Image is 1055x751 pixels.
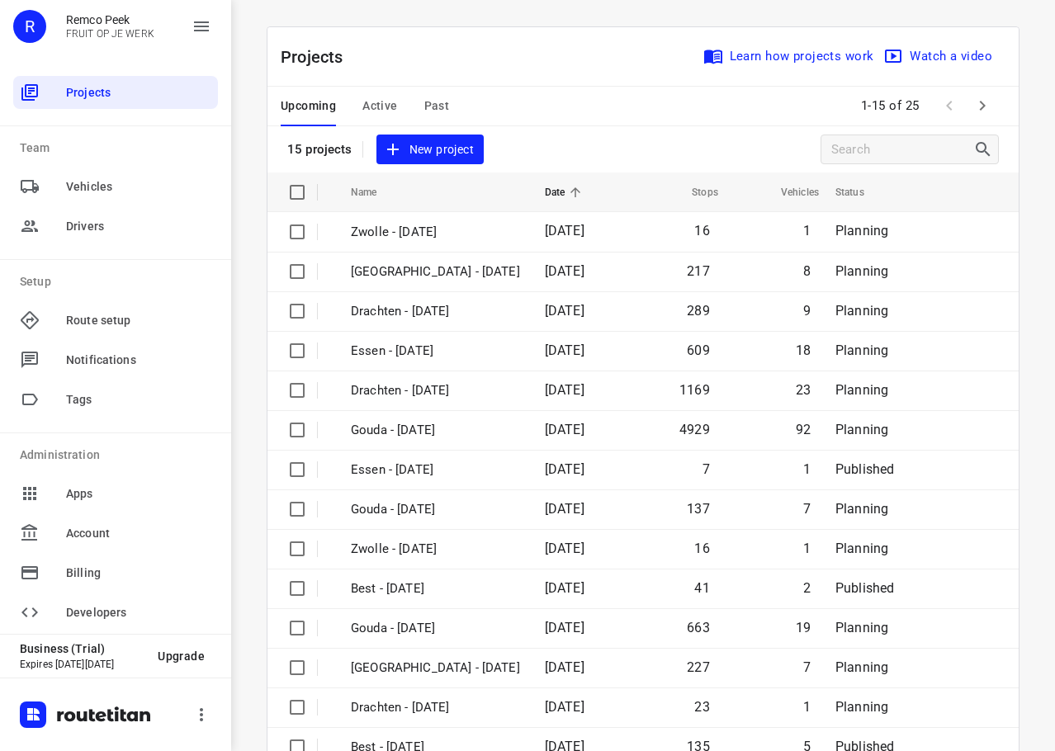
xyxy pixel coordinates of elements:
span: Notifications [66,352,211,369]
div: Tags [13,383,218,416]
span: [DATE] [545,580,584,596]
p: 15 projects [287,142,352,157]
span: 1169 [679,382,710,398]
span: [DATE] [545,422,584,437]
span: 217 [687,263,710,279]
p: Drachten - Monday [351,381,520,400]
span: 663 [687,620,710,635]
span: 227 [687,659,710,675]
div: Drivers [13,210,218,243]
span: 41 [694,580,709,596]
span: [DATE] [545,461,584,477]
span: Vehicles [66,178,211,196]
span: 1 [803,699,811,715]
span: Planning [835,620,888,635]
span: 1-15 of 25 [854,88,926,124]
span: Stops [670,182,718,202]
div: Account [13,517,218,550]
span: Planning [835,501,888,517]
span: Planning [835,303,888,319]
div: Notifications [13,343,218,376]
span: 16 [694,541,709,556]
div: Developers [13,596,218,629]
p: Gouda - Friday [351,500,520,519]
p: Setup [20,273,218,290]
div: Billing [13,556,218,589]
span: Route setup [66,312,211,329]
span: [DATE] [545,699,584,715]
span: 1 [803,223,811,239]
p: Drachten - Thursday [351,698,520,717]
div: R [13,10,46,43]
span: [DATE] [545,659,584,675]
div: Projects [13,76,218,109]
span: [DATE] [545,501,584,517]
span: Planning [835,342,888,358]
span: 609 [687,342,710,358]
span: 7 [803,501,811,517]
span: Date [545,182,587,202]
p: Team [20,139,218,157]
span: Projects [66,84,211,102]
span: Billing [66,564,211,582]
div: Route setup [13,304,218,337]
span: [DATE] [545,303,584,319]
p: Zwolle - Thursday [351,659,520,678]
span: Planning [835,541,888,556]
p: Zwolle - Friday [351,223,520,242]
span: 18 [796,342,811,358]
p: Projects [281,45,357,69]
span: Upcoming [281,96,336,116]
span: Planning [835,422,888,437]
span: 19 [796,620,811,635]
span: 2 [803,580,811,596]
span: [DATE] [545,620,584,635]
span: [DATE] [545,541,584,556]
span: Past [424,96,450,116]
span: 4929 [679,422,710,437]
span: [DATE] [545,342,584,358]
span: Developers [66,604,211,621]
p: Remco Peek [66,13,154,26]
span: 8 [803,263,811,279]
p: Essen - Monday [351,342,520,361]
span: 92 [796,422,811,437]
span: Tags [66,391,211,409]
span: Vehicles [759,182,819,202]
span: 289 [687,303,710,319]
span: Planning [835,659,888,675]
span: Planning [835,699,888,715]
span: Account [66,525,211,542]
span: [DATE] [545,223,584,239]
span: Drivers [66,218,211,235]
p: Gouda - Thursday [351,619,520,638]
p: FRUIT OP JE WERK [66,28,154,40]
button: Upgrade [144,641,218,671]
span: 7 [703,461,710,477]
span: Published [835,461,895,477]
div: Vehicles [13,170,218,203]
p: Administration [20,446,218,464]
span: [DATE] [545,382,584,398]
span: 9 [803,303,811,319]
span: Published [835,580,895,596]
p: Best - Friday [351,579,520,598]
span: 23 [694,699,709,715]
input: Search projects [831,137,973,163]
span: Previous Page [933,89,966,122]
span: New project [386,139,474,160]
span: Planning [835,382,888,398]
span: 1 [803,541,811,556]
p: Zwolle - Thursday [351,262,520,281]
p: Zwolle - [DATE] [351,540,520,559]
p: Essen - [DATE] [351,461,520,479]
span: 23 [796,382,811,398]
p: Business (Trial) [20,642,144,655]
span: 7 [803,659,811,675]
span: 1 [803,461,811,477]
span: [DATE] [545,263,584,279]
p: Drachten - Tuesday [351,302,520,321]
div: Apps [13,477,218,510]
span: Planning [835,223,888,239]
div: Search [973,139,998,159]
